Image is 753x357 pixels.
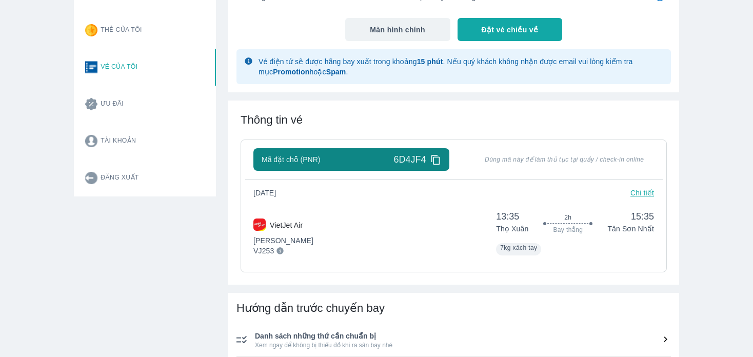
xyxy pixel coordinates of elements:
span: Vé điện tử sẽ được hãng bay xuất trong khoảng . Nếu quý khách không nhận được email vui lòng kiểm... [259,57,633,76]
p: Chi tiết [630,188,654,198]
span: 7kg xách tay [500,244,537,251]
button: Thẻ của tôi [77,12,216,49]
button: Tài khoản [77,123,216,160]
button: Đăng xuất [77,160,216,196]
img: glyph [245,57,252,65]
span: [DATE] [253,188,284,198]
span: Mã đặt chỗ (PNR) [262,154,320,165]
img: promotion [85,98,97,110]
span: Xem ngay để không bị thiếu đồ khi ra sân bay nhé [255,341,671,349]
button: Ưu đãi [77,86,216,123]
strong: Promotion [273,68,309,76]
p: Tân Sơn Nhất [607,224,654,234]
strong: Spam [326,68,346,76]
img: logout [85,172,97,184]
button: Màn hình chính [345,18,450,41]
p: [PERSON_NAME] [253,235,313,246]
button: Vé của tôi [77,49,216,86]
span: 15:35 [607,210,654,223]
img: star [85,24,97,36]
span: Thông tin vé [241,113,303,126]
span: Danh sách những thứ cần chuẩn bị [255,331,671,341]
strong: 15 phút [417,57,443,66]
img: ticket [85,61,97,73]
img: account [85,135,97,147]
span: 13:35 [496,210,528,223]
span: Bay thẳng [553,226,583,234]
p: Thọ Xuân [496,224,528,234]
span: Dùng mã này để làm thủ tục tại quầy / check-in online [475,155,655,164]
span: 2h [564,213,571,222]
p: VietJet Air [270,220,303,230]
span: Màn hình chính [370,25,425,35]
button: Đặt vé chiều về [458,18,563,41]
span: 6D4JF4 [393,153,426,166]
span: Đặt vé chiều về [481,25,538,35]
img: ic_checklist [236,335,247,344]
p: VJ253 [253,246,274,256]
span: Hướng dẫn trước chuyến bay [236,302,385,314]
